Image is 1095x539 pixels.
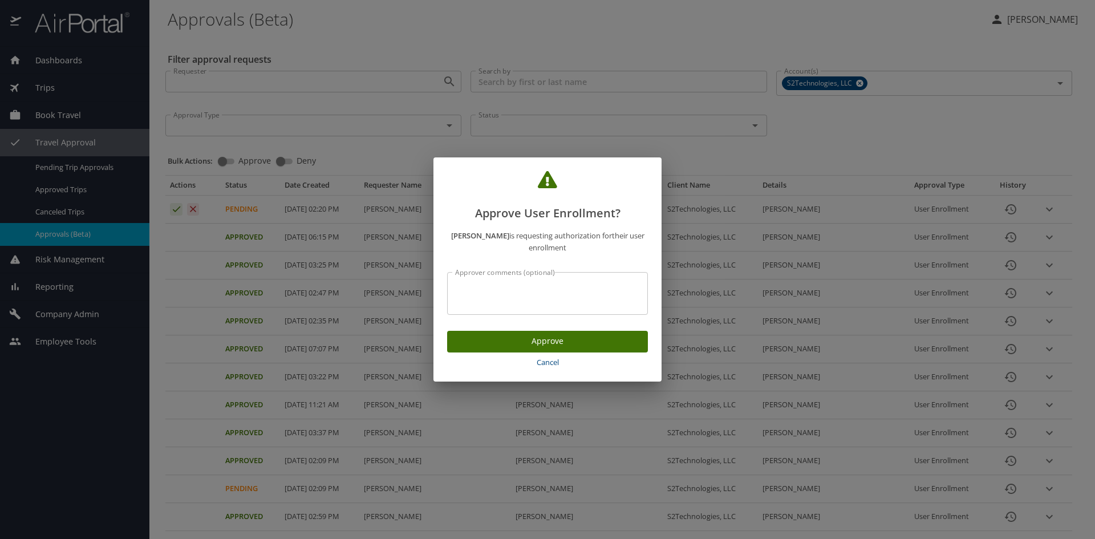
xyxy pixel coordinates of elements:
[456,334,639,348] span: Approve
[447,331,648,353] button: Approve
[451,230,509,241] strong: [PERSON_NAME]
[452,356,643,369] span: Cancel
[447,230,648,254] p: is requesting authorization for their user enrollment
[447,352,648,372] button: Cancel
[447,171,648,222] h2: Approve User Enrollment?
